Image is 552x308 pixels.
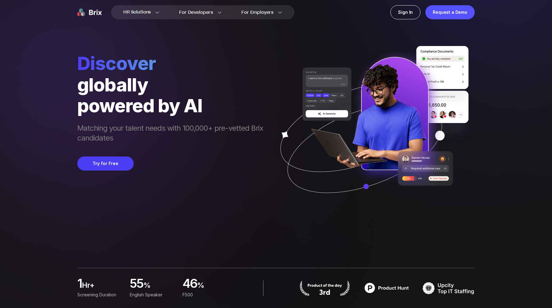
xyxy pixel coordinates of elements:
div: F500 [182,291,228,298]
img: product hunt badge [361,280,413,296]
span: 1 [77,278,82,290]
div: powered by AI [77,95,269,116]
div: Screening duration [77,291,122,298]
span: HR Solutions [123,7,151,17]
span: For Employers [241,9,274,16]
img: TOP IT STAFFING [423,280,475,296]
a: Sign In [390,5,420,19]
span: % [144,280,175,293]
span: % [197,280,228,293]
div: English Speaker [130,291,175,298]
span: For Developers [179,9,213,16]
span: Matching your talent needs with 100,000+ pre-vetted Brix candidates [77,123,269,144]
span: Discover [77,52,269,74]
div: globally [77,74,269,95]
a: Request a Demo [425,5,475,19]
span: 46 [182,278,197,290]
span: 55 [130,278,144,290]
img: ai generate [269,46,475,211]
img: product hunt badge [299,280,351,296]
button: Try for Free [77,156,134,171]
span: hr+ [82,280,122,293]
